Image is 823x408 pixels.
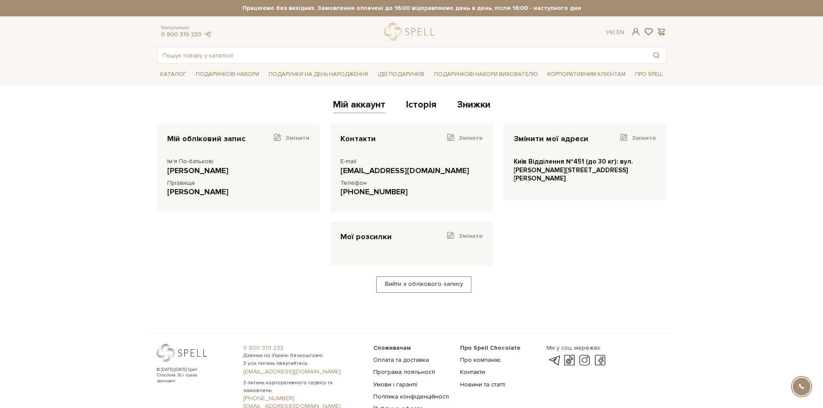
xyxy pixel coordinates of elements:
span: Споживачам [373,344,411,351]
a: Оплата та доставка [373,356,429,364]
a: Історія [406,99,436,113]
span: | [613,28,615,36]
a: [EMAIL_ADDRESS][DOMAIN_NAME] [243,368,363,376]
a: Каталог [157,68,190,81]
a: Корпоративним клієнтам [544,67,629,82]
a: Новини та статті [460,381,505,388]
a: Вийти з облікового запису [376,276,471,293]
a: Про Spell [632,68,666,81]
button: Пошук товару у каталозі [646,47,666,63]
a: logo [384,23,438,41]
a: Змінити [446,232,483,245]
div: Ми у соц. мережах: [547,344,607,352]
span: Консультація: [161,25,212,31]
span: Змінити [459,134,483,142]
span: Змінити [632,134,656,142]
input: Пошук товару у каталозі [157,47,646,63]
div: [PHONE_NUMBER] [340,187,483,197]
span: Змінити [286,134,309,142]
a: Змінити [619,134,656,147]
span: З питань корпоративного сервісу та замовлень: [243,379,363,395]
a: Змінити [446,134,483,147]
a: telegram [547,355,561,366]
span: Дзвінки по Україні безкоштовні [243,352,363,360]
a: En [616,28,624,36]
a: Змінити [272,134,309,147]
div: Змінити мої адреси [514,134,588,144]
span: Прізвище [167,179,195,187]
div: Київ Відділення №451 (до 30 кг): вул. [PERSON_NAME][STREET_ADDRESS][PERSON_NAME] [514,158,656,183]
div: Ук [606,28,624,36]
span: З усіх питань звертайтесь: [243,360,363,367]
a: instagram [577,355,592,366]
div: [PERSON_NAME] [167,166,309,176]
strong: Працюємо без вихідних. Замовлення оплачені до 16:00 відправляємо день в день, після 16:00 - насту... [157,4,667,12]
a: Ідеї подарунків [374,68,428,81]
span: Телефон [340,179,367,187]
a: tik-tok [562,355,577,366]
a: Програма лояльності [373,368,435,376]
a: Контакти [460,368,485,376]
a: Про компанію [460,356,501,364]
div: [PERSON_NAME] [167,187,309,197]
a: 0 800 319 233 [243,344,363,352]
a: Знижки [457,99,490,113]
a: facebook [593,355,607,366]
a: Політика конфіденційності [373,393,449,400]
a: Умови і гарантії [373,381,417,388]
div: Мій обліковий запис [167,134,245,144]
div: Контакти [340,134,376,144]
a: Подарункові набори вихователю [431,67,541,82]
span: Про Spell Chocolate [460,344,521,351]
a: [PHONE_NUMBER] [243,395,363,402]
a: Мій аккаунт [333,99,385,113]
span: Змінити [459,232,483,240]
div: Мої розсилки [340,232,392,242]
span: E-mail [340,158,356,165]
span: Ім'я По-батькові [167,158,213,165]
div: © [DATE]-[DATE] Spell Chocolate. Всі права захищені [157,367,215,384]
a: 0 800 319 233 [161,31,201,38]
div: [EMAIL_ADDRESS][DOMAIN_NAME] [340,166,483,176]
a: Подарунки на День народження [265,68,372,81]
a: Подарункові набори [192,68,263,81]
a: telegram [203,31,212,38]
